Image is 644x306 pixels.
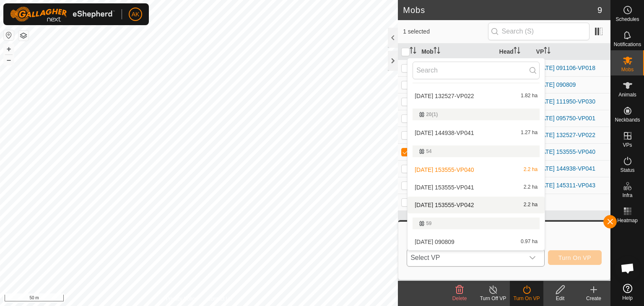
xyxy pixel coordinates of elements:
[408,88,545,104] li: 2025-09-05 132527-VP022
[536,132,595,138] a: [DATE] 132527-VP022
[132,10,140,19] span: AK
[524,184,538,190] span: 2.2 ha
[419,221,533,226] div: 59
[488,23,589,40] input: Search (S)
[4,44,14,54] button: +
[415,93,474,99] span: [DATE] 132527-VP022
[413,62,540,79] input: Search
[611,280,644,304] a: Help
[524,167,538,173] span: 2.2 ha
[618,92,636,97] span: Animals
[408,161,545,178] li: 2025-09-06 153555-VP040
[524,249,541,266] div: dropdown trigger
[18,31,29,41] button: Map Layers
[521,130,538,136] span: 1.27 ha
[622,296,633,301] span: Help
[521,239,538,245] span: 0.97 ha
[597,4,602,16] span: 9
[536,115,595,122] a: [DATE] 095750-VP001
[403,5,597,15] h2: Mobs
[207,295,232,303] a: Contact Us
[4,55,14,65] button: –
[536,148,595,155] a: [DATE] 153555-VP040
[408,124,545,141] li: 2025-09-06 144938-VP041
[419,149,533,154] div: 54
[622,193,632,198] span: Infra
[536,81,576,88] a: [DATE] 090809
[407,249,524,266] span: Select VP
[621,67,634,72] span: Mobs
[408,233,545,250] li: 2025-09-27 090809
[415,239,454,245] span: [DATE] 090809
[524,202,538,208] span: 2.2 ha
[408,179,545,196] li: 2025-09-06 153555-VP041
[533,194,610,210] td: -
[536,98,595,105] a: [DATE] 111950-VP030
[434,48,440,55] p-sorticon: Activate to sort
[4,30,14,40] button: Reset Map
[536,65,595,71] a: [DATE] 091106-VP018
[10,7,115,22] img: Gallagher Logo
[452,296,467,301] span: Delete
[548,250,602,265] button: Turn On VP
[166,295,197,303] a: Privacy Policy
[577,295,610,302] div: Create
[415,202,474,208] span: [DATE] 153555-VP042
[415,184,474,190] span: [DATE] 153555-VP041
[615,256,640,281] div: Open chat
[510,295,543,302] div: Turn On VP
[418,44,496,60] th: Mob
[614,42,641,47] span: Notifications
[496,44,533,60] th: Head
[536,182,595,189] a: [DATE] 145311-VP043
[617,218,638,223] span: Heatmap
[419,112,533,117] div: 20(1)
[403,27,488,36] span: 1 selected
[533,44,610,60] th: VP
[410,48,416,55] p-sorticon: Activate to sort
[514,48,520,55] p-sorticon: Activate to sort
[476,295,510,302] div: Turn Off VP
[615,117,640,122] span: Neckbands
[615,17,639,22] span: Schedules
[543,295,577,302] div: Edit
[415,130,474,136] span: [DATE] 144938-VP041
[620,168,634,173] span: Status
[544,48,551,55] p-sorticon: Activate to sort
[558,254,591,261] span: Turn On VP
[415,167,474,173] span: [DATE] 153555-VP040
[521,93,538,99] span: 1.82 ha
[408,197,545,213] li: 2025-09-06 153555-VP042
[623,143,632,148] span: VPs
[536,165,595,172] a: [DATE] 144938-VP041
